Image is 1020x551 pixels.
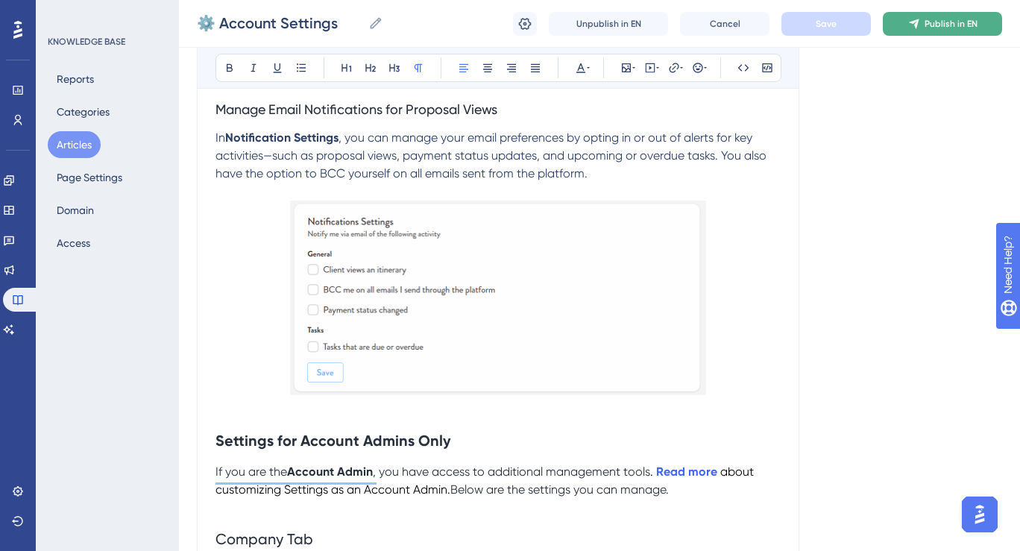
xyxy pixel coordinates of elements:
[48,98,119,125] button: Categories
[215,465,287,479] span: If you are the
[957,492,1002,537] iframe: UserGuiding AI Assistant Launcher
[35,4,93,22] span: Need Help?
[225,130,339,145] strong: Notification Settings
[710,18,740,30] span: Cancel
[197,13,362,34] input: Article Name
[373,465,650,479] span: , you have access to additional management tools
[215,432,450,450] strong: Settings for Account Admins Only
[680,12,769,36] button: Cancel
[816,18,837,30] span: Save
[650,465,653,479] span: .
[549,12,668,36] button: Unpublish in EN
[215,130,769,180] span: , you can manage your email preferences by opting in or out of alerts for key activities—such as ...
[883,12,1002,36] button: Publish in EN
[215,130,225,145] span: In
[781,12,871,36] button: Save
[925,18,977,30] span: Publish in EN
[287,465,373,479] strong: Account Admin
[48,131,101,158] button: Articles
[215,465,757,497] span: about customizing Settings as an Account Admin.
[215,101,497,117] span: Manage Email Notifications for Proposal Views
[48,66,103,92] button: Reports
[215,530,313,548] span: Company Tab
[48,197,103,224] button: Domain
[450,482,669,497] span: Below are the settings you can manage.
[48,164,131,191] button: Page Settings
[656,465,717,479] a: Read more
[576,18,641,30] span: Unpublish in EN
[48,230,99,256] button: Access
[48,36,125,48] div: KNOWLEDGE BASE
